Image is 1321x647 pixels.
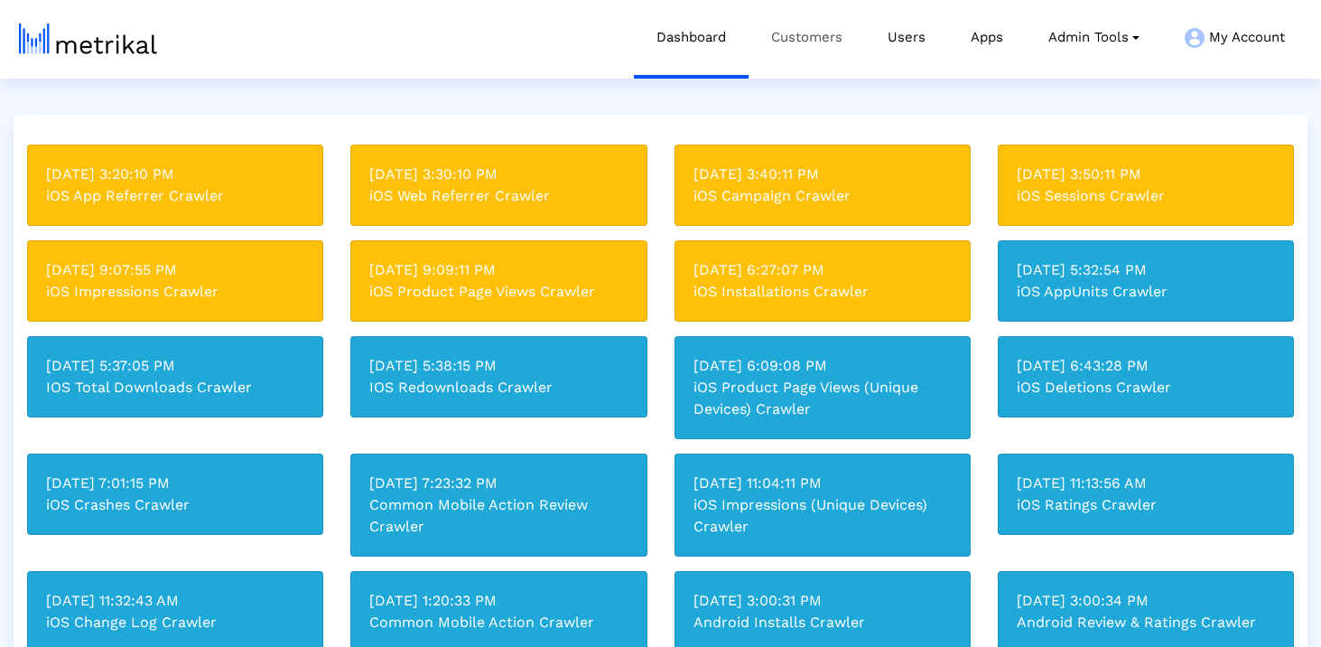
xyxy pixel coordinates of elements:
[693,494,952,538] div: iOS Impressions (Unique Devices) Crawler
[1017,473,1275,494] div: [DATE] 11:13:56 AM
[369,590,628,612] div: [DATE] 1:20:33 PM
[693,377,952,420] div: iOS Product Page Views (Unique Devices) Crawler
[1017,164,1275,185] div: [DATE] 3:50:11 PM
[1017,185,1275,207] div: iOS Sessions Crawler
[369,281,628,303] div: iOS Product Page Views Crawler
[46,494,304,516] div: iOS Crashes Crawler
[1017,259,1275,281] div: [DATE] 5:32:54 PM
[1017,612,1275,633] div: Android Review & Ratings Crawler
[369,473,628,494] div: [DATE] 7:23:32 PM
[46,259,304,281] div: [DATE] 9:07:55 PM
[1017,494,1275,516] div: iOS Ratings Crawler
[1017,281,1275,303] div: iOS AppUnits Crawler
[693,612,952,633] div: Android Installs Crawler
[46,164,304,185] div: [DATE] 3:20:10 PM
[1017,377,1275,399] div: iOS Deletions Crawler
[46,355,304,377] div: [DATE] 5:37:05 PM
[46,612,304,633] div: iOS Change Log Crawler
[369,612,628,633] div: Common Mobile Action Crawler
[46,185,304,207] div: iOS App Referrer Crawler
[1185,28,1205,48] img: my-account-menu-icon.png
[46,281,304,303] div: iOS Impressions Crawler
[1017,590,1275,612] div: [DATE] 3:00:34 PM
[46,473,304,494] div: [DATE] 7:01:15 PM
[693,185,952,207] div: iOS Campaign Crawler
[693,259,952,281] div: [DATE] 6:27:07 PM
[369,185,628,207] div: iOS Web Referrer Crawler
[693,281,952,303] div: iOS Installations Crawler
[369,164,628,185] div: [DATE] 3:30:10 PM
[693,473,952,494] div: [DATE] 11:04:11 PM
[369,377,628,399] div: IOS Redownloads Crawler
[19,23,157,54] img: metrical-logo-light.png
[693,355,952,377] div: [DATE] 6:09:08 PM
[369,355,628,377] div: [DATE] 5:38:15 PM
[1017,355,1275,377] div: [DATE] 6:43:28 PM
[46,377,304,399] div: IOS Total Downloads Crawler
[369,259,628,281] div: [DATE] 9:09:11 PM
[46,590,304,612] div: [DATE] 11:32:43 AM
[693,590,952,612] div: [DATE] 3:00:31 PM
[369,494,628,538] div: Common Mobile Action Review Crawler
[693,164,952,185] div: [DATE] 3:40:11 PM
